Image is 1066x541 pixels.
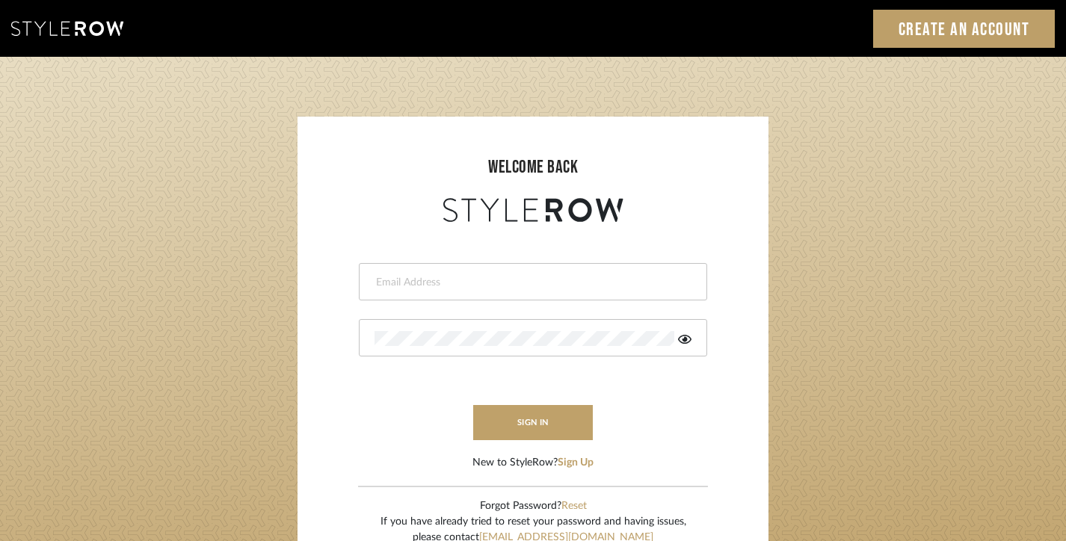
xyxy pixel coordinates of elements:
[381,498,686,514] div: Forgot Password?
[558,455,594,471] button: Sign Up
[873,10,1056,48] a: Create an Account
[375,275,688,290] input: Email Address
[312,154,754,181] div: welcome back
[561,498,587,514] button: Reset
[472,455,594,471] div: New to StyleRow?
[473,405,593,440] button: sign in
